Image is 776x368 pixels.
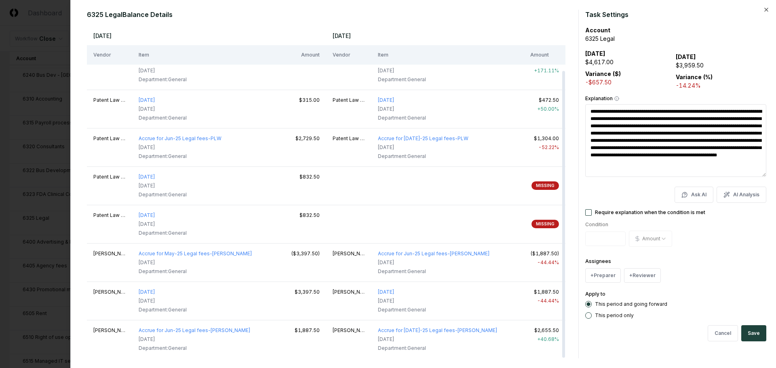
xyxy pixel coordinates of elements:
div: Patent Law Works LLP [93,97,126,104]
div: [DATE] [378,297,426,305]
div: $1,304.00 [530,135,559,142]
div: ($3,397.50) [291,250,320,257]
div: General [378,76,426,83]
div: [DATE] [378,105,426,113]
th: [DATE] [326,26,565,45]
a: [DATE] [139,97,155,103]
div: General [378,345,497,352]
div: [DATE] [139,297,187,305]
div: $315.00 [291,97,320,104]
div: [DATE] [139,182,187,189]
a: Accrue for May-25 Legal fees-[PERSON_NAME] [139,250,252,257]
label: Require explanation when the condition is met [595,210,705,215]
span: + 171.11 % [534,67,559,74]
button: +Preparer [585,268,621,283]
div: MISSING [531,220,559,228]
div: $1,887.50 [530,288,559,296]
a: Accrue for Jun-25 Legal fees-[PERSON_NAME] [139,327,250,333]
div: $832.50 [291,212,320,219]
a: Accrue for [DATE]-25 Legal fees-[PERSON_NAME] [378,327,497,333]
div: $472.50 [530,97,559,104]
b: Variance ($) [585,70,621,77]
b: Variance (%) [676,74,713,80]
label: Explanation [585,96,766,101]
a: [DATE] [378,289,394,295]
div: General [139,114,187,122]
div: Patent Law Works LLP [93,135,126,142]
div: Patent Law Works LLP [93,173,126,181]
div: $2,655.50 [530,327,559,334]
span: + 50.00 % [537,106,559,112]
div: $3,397.50 [291,288,320,296]
div: Reed Smith LLP [333,288,365,296]
h2: Task Settings [585,10,766,19]
div: [DATE] [139,259,252,266]
a: [DATE] [378,97,394,103]
div: General [139,191,187,198]
button: Save [741,325,766,341]
a: Accrue for [DATE]-25 Legal fees-PLW [378,135,468,141]
a: Accrue for Jun-25 Legal fees-PLW [139,135,221,141]
button: Cancel [708,325,738,341]
div: General [139,306,187,313]
label: Assignees [585,258,611,264]
a: [DATE] [139,174,155,180]
a: Accrue for Jun-25 Legal fees-[PERSON_NAME] [378,250,489,257]
th: Item [132,45,285,65]
div: [DATE] [378,67,426,74]
b: Account [585,27,610,34]
div: General [139,153,221,160]
div: Patent Law Works LLP [93,212,126,219]
b: [DATE] [585,50,605,57]
button: Ask AI [675,187,713,203]
div: [DATE] [139,67,187,74]
label: Apply to [585,291,605,297]
div: Reed Smith LLP [93,327,126,334]
span: -44.44 % [537,259,559,265]
div: $832.50 [291,173,320,181]
th: Vendor [326,45,371,65]
div: [DATE] [139,144,221,151]
span: + 40.68 % [537,336,559,342]
div: [DATE] [139,221,187,228]
span: -52.22 % [538,144,559,150]
div: $2,729.50 [291,135,320,142]
div: 6325 Legal [585,34,766,43]
div: Patent Law Works LLP [333,135,365,142]
div: Reed Smith LLP [93,288,126,296]
button: +Reviewer [624,268,661,283]
div: $3,959.50 [676,61,766,69]
div: Reed Smith LLP [333,250,365,257]
div: General [378,153,468,160]
div: [DATE] [378,259,489,266]
div: Reed Smith LLP [93,250,126,257]
div: [DATE] [139,336,250,343]
div: Patent Law Works LLP [333,97,365,104]
label: This period only [595,313,634,318]
div: General [378,114,426,122]
div: $1,887.50 [291,327,320,334]
th: Vendor [87,45,132,65]
div: [DATE] [378,144,468,151]
div: General [378,306,426,313]
th: [DATE] [87,26,326,45]
div: ($1,887.50) [530,250,559,257]
th: Item [371,45,524,65]
h2: 6325 Legal Balance Details [87,10,572,19]
button: Explanation [614,96,619,101]
div: $4,617.00 [585,58,676,66]
div: [DATE] [139,105,187,113]
div: -14.24% [676,81,766,90]
div: General [378,268,489,275]
div: General [139,345,250,352]
div: -$657.50 [585,78,676,86]
th: Amount [285,45,326,65]
a: [DATE] [139,289,155,295]
div: [DATE] [378,336,497,343]
div: MISSING [531,181,559,190]
button: AI Analysis [717,187,766,203]
div: General [139,268,252,275]
div: Reed Smith LLP [333,327,365,334]
label: This period and going forward [595,302,667,307]
div: General [139,76,187,83]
